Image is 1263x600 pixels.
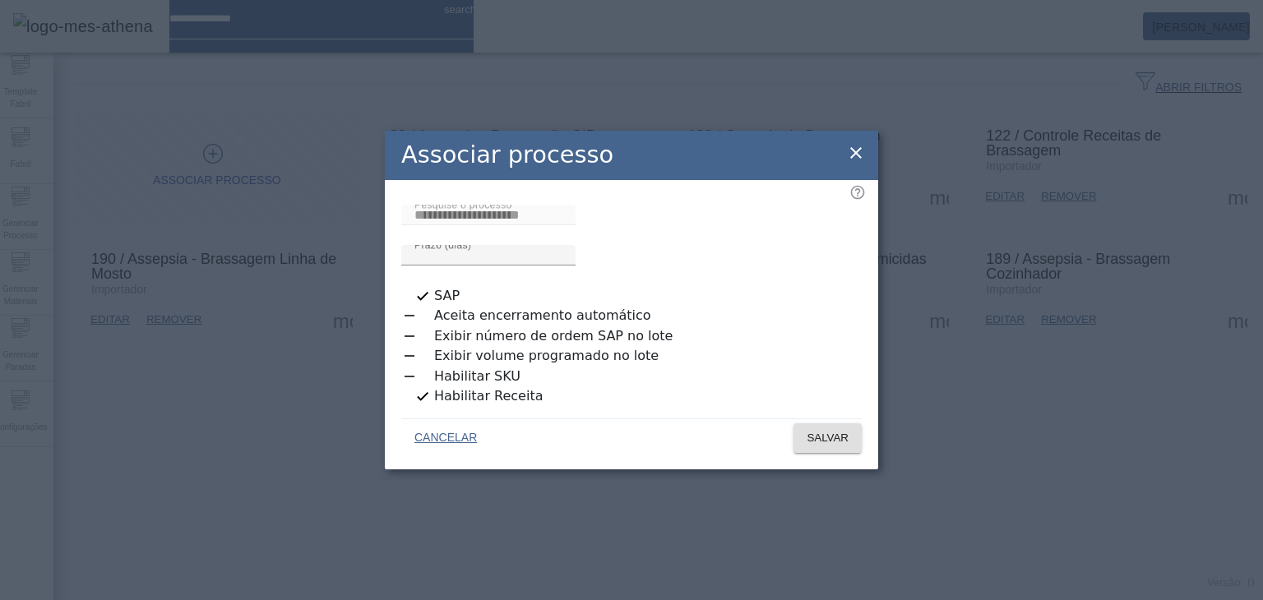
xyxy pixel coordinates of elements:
span: CANCELAR [414,430,477,446]
label: Aceita encerramento automático [431,306,651,325]
h2: Associar processo [401,137,613,173]
button: CANCELAR [401,423,490,453]
button: SALVAR [793,423,862,453]
label: SAP [431,286,460,306]
label: Habilitar SKU [431,367,520,386]
label: Exibir volume programado no lote [431,346,659,366]
label: Exibir número de ordem SAP no lote [431,326,673,346]
span: SALVAR [807,430,849,446]
mat-label: Pesquise o processo [414,199,512,210]
input: Number [414,205,562,225]
label: Habilitar Receita [431,386,543,406]
mat-label: Prazo (dias) [414,239,471,250]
